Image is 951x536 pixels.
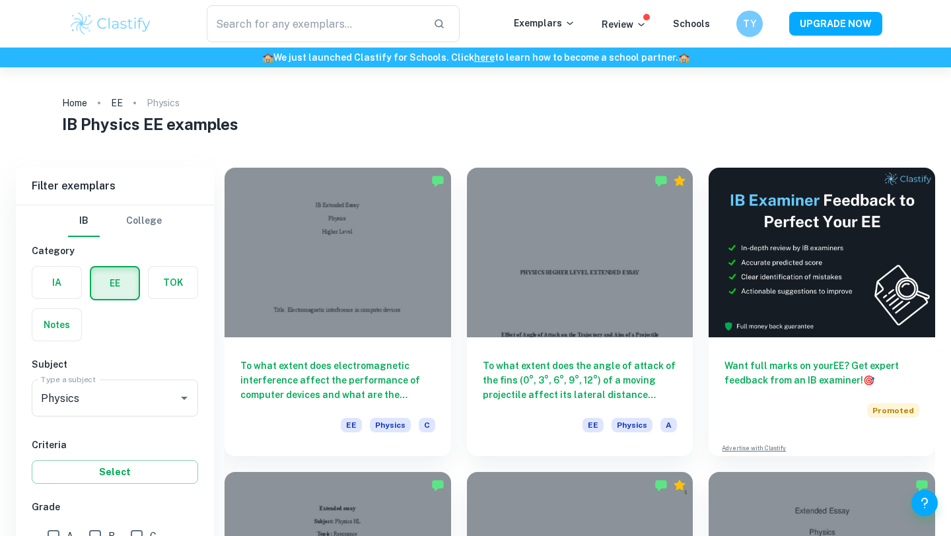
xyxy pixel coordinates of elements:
[32,244,198,258] h6: Category
[678,52,689,63] span: 🏫
[789,12,882,36] button: UPGRADE NOW
[709,168,935,337] img: Thumbnail
[514,16,575,30] p: Exemplars
[582,418,604,432] span: EE
[111,94,123,112] a: EE
[32,500,198,514] h6: Grade
[724,358,919,387] h6: Want full marks on your EE ? Get expert feedback from an IB examiner!
[673,479,686,492] div: Premium
[68,205,100,237] button: IB
[32,309,81,341] button: Notes
[419,418,435,432] span: C
[225,168,451,456] a: To what extent does electromagnetic interference affect the performance of computer devices and w...
[915,479,929,492] img: Marked
[602,17,647,32] p: Review
[3,50,948,65] h6: We just launched Clastify for Schools. Click to learn how to become a school partner.
[149,267,197,298] button: TOK
[341,418,362,432] span: EE
[867,403,919,418] span: Promoted
[147,96,180,110] p: Physics
[709,168,935,456] a: Want full marks on yourEE? Get expert feedback from an IB examiner!PromotedAdvertise with Clastify
[370,418,411,432] span: Physics
[69,11,153,37] img: Clastify logo
[654,174,668,187] img: Marked
[175,389,194,407] button: Open
[16,168,214,205] h6: Filter exemplars
[68,205,162,237] div: Filter type choice
[262,52,273,63] span: 🏫
[62,112,890,136] h1: IB Physics EE examples
[41,374,96,385] label: Type a subject
[483,358,678,402] h6: To what extent does the angle of attack of the fins (0°, 3°, 6°, 9°, 12°) of a moving projectile ...
[240,358,435,402] h6: To what extent does electromagnetic interference affect the performance of computer devices and w...
[207,5,423,42] input: Search for any exemplars...
[32,438,198,452] h6: Criteria
[91,267,139,299] button: EE
[742,17,757,31] h6: TY
[474,52,495,63] a: here
[673,174,686,187] div: Premium
[467,168,693,456] a: To what extent does the angle of attack of the fins (0°, 3°, 6°, 9°, 12°) of a moving projectile ...
[863,375,874,385] span: 🎯
[126,205,162,237] button: College
[32,460,198,484] button: Select
[654,479,668,492] img: Marked
[32,267,81,298] button: IA
[673,18,710,29] a: Schools
[736,11,763,37] button: TY
[32,357,198,372] h6: Subject
[431,479,444,492] img: Marked
[911,490,938,516] button: Help and Feedback
[722,444,786,453] a: Advertise with Clastify
[62,94,87,112] a: Home
[612,418,652,432] span: Physics
[431,174,444,187] img: Marked
[660,418,677,432] span: A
